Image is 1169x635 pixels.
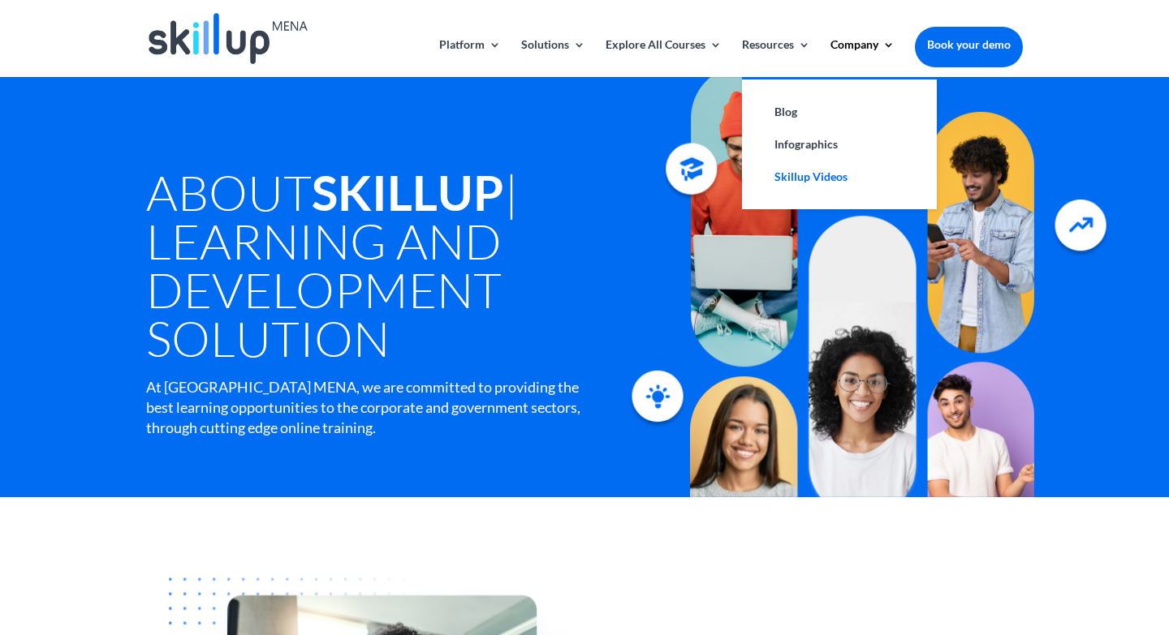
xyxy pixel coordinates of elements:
[439,39,501,77] a: Platform
[521,39,585,77] a: Solutions
[742,39,810,77] a: Resources
[830,39,895,77] a: Company
[149,13,308,64] img: Skillup Mena
[758,96,921,128] a: Blog
[915,27,1023,62] a: Book your demo
[146,377,582,439] div: At [GEOGRAPHIC_DATA] MENA, we are committed to providing the best learning opportunities to the c...
[312,163,504,221] strong: SkillUp
[146,168,653,371] h1: About | Learning and Development Solution
[758,161,921,193] a: Skillup Videos
[891,460,1169,635] iframe: Chat Widget
[758,128,921,161] a: Infographics
[606,39,722,77] a: Explore All Courses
